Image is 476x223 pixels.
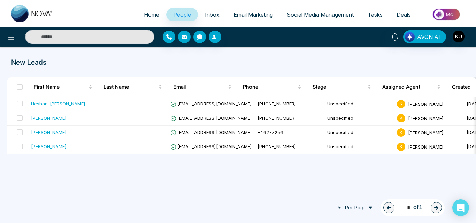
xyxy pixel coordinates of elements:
span: Assigned Agent [382,83,436,91]
a: Inbox [198,8,227,21]
span: of 1 [403,203,422,212]
span: Deals [397,11,411,18]
a: Email Marketing [227,8,280,21]
span: [PERSON_NAME] [408,129,444,135]
img: User Avatar [453,31,465,42]
span: [EMAIL_ADDRESS][DOMAIN_NAME] [170,129,252,135]
span: Home [144,11,159,18]
span: People [173,11,191,18]
td: Unspecified [324,97,394,111]
div: [PERSON_NAME] [31,143,67,150]
th: Email [168,77,237,97]
span: AVON AI [417,33,440,41]
th: Last Name [98,77,168,97]
span: Phone [243,83,296,91]
span: [PERSON_NAME] [408,144,444,149]
a: Deals [390,8,418,21]
span: Email Marketing [233,11,273,18]
span: [PERSON_NAME] [408,101,444,106]
img: Nova CRM Logo [11,5,53,22]
span: [PHONE_NUMBER] [258,144,296,149]
span: K [397,100,405,108]
span: 50 Per Page [332,202,378,213]
span: [EMAIL_ADDRESS][DOMAIN_NAME] [170,115,252,121]
td: Unspecified [324,126,394,140]
div: Heshani [PERSON_NAME] [31,100,85,107]
span: [PHONE_NUMBER] [258,115,296,121]
a: Social Media Management [280,8,361,21]
span: Last Name [103,83,157,91]
th: First Name [28,77,98,97]
span: First Name [34,83,87,91]
div: [PERSON_NAME] [31,114,67,121]
span: Email [173,83,227,91]
td: Unspecified [324,111,394,126]
span: +16277256 [258,129,283,135]
div: [PERSON_NAME] [31,129,67,136]
span: Social Media Management [287,11,354,18]
span: K [397,128,405,137]
span: [PERSON_NAME] [408,115,444,121]
img: Lead Flow [405,32,415,42]
span: [PHONE_NUMBER] [258,101,296,106]
th: Assigned Agent [377,77,446,97]
div: Open Intercom Messenger [452,199,469,216]
a: People [166,8,198,21]
td: Unspecified [324,140,394,154]
p: New Leads [11,57,311,67]
th: Phone [237,77,307,97]
img: Market-place.gif [421,7,472,22]
span: Inbox [205,11,220,18]
a: Tasks [361,8,390,21]
span: [EMAIL_ADDRESS][DOMAIN_NAME] [170,101,252,106]
span: Tasks [368,11,383,18]
span: [EMAIL_ADDRESS][DOMAIN_NAME] [170,144,252,149]
a: Home [137,8,166,21]
span: K [397,114,405,122]
span: Stage [313,83,366,91]
span: K [397,143,405,151]
th: Stage [307,77,377,97]
button: AVON AI [403,30,446,43]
